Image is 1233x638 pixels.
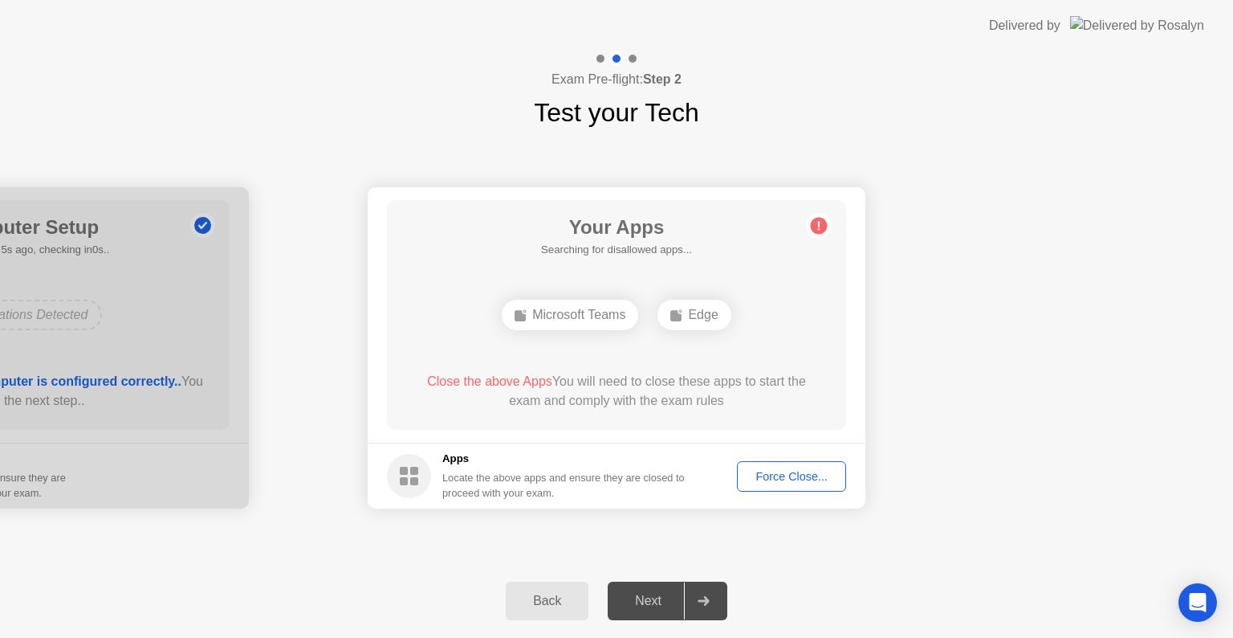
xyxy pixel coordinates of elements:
button: Back [506,582,588,620]
div: Edge [657,300,730,330]
span: Close the above Apps [427,374,552,388]
div: Locate the above apps and ensure they are closed to proceed with your exam. [442,470,686,501]
h4: Exam Pre-flight: [551,70,682,89]
div: Microsoft Teams [502,300,638,330]
h5: Apps [442,451,686,467]
div: Delivered by [989,16,1060,35]
div: Open Intercom Messenger [1178,583,1217,622]
img: Delivered by Rosalyn [1070,16,1204,35]
div: Force Close... [743,470,840,483]
button: Force Close... [737,461,846,492]
h1: Test your Tech [534,93,699,132]
h5: Searching for disallowed apps... [541,242,692,258]
div: Next [612,594,684,608]
button: Next [608,582,727,620]
h1: Your Apps [541,213,692,242]
div: You will need to close these apps to start the exam and comply with the exam rules [410,372,824,411]
div: Back [511,594,584,608]
b: Step 2 [643,72,682,86]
